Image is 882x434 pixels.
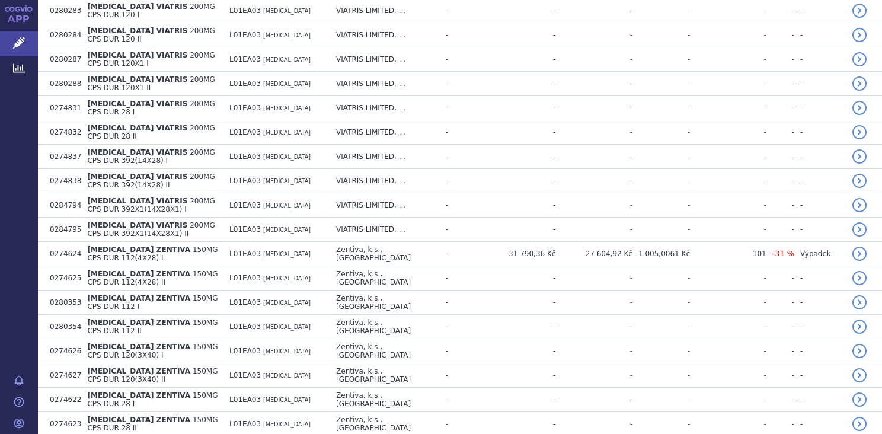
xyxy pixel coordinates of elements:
td: - [482,72,556,96]
td: - [794,339,846,363]
td: 0274627 [44,363,81,388]
td: 0274624 [44,242,81,266]
td: - [690,72,766,96]
td: - [440,291,482,315]
td: - [794,23,846,47]
td: 0284794 [44,193,81,218]
span: [MEDICAL_DATA] VIATRIS [87,124,187,132]
td: - [555,47,632,72]
td: VIATRIS LIMITED, ... [330,169,439,193]
span: [MEDICAL_DATA] VIATRIS [87,173,187,181]
span: L01EA03 [229,225,261,234]
span: L01EA03 [229,177,261,185]
span: 150MG CPS DUR 120(3X40) II [87,367,218,384]
span: 200MG CPS DUR 392X1(14X28X1) II [87,221,215,238]
td: 0274626 [44,339,81,363]
a: detail [852,222,867,237]
td: - [632,388,690,412]
td: - [440,339,482,363]
span: [MEDICAL_DATA] ZENTIVA [87,367,190,375]
td: - [440,193,482,218]
td: - [482,388,556,412]
span: [MEDICAL_DATA] VIATRIS [87,75,187,84]
td: - [766,145,794,169]
span: [MEDICAL_DATA] VIATRIS [87,27,187,35]
td: - [555,339,632,363]
td: 0274622 [44,388,81,412]
span: L01EA03 [229,395,261,404]
td: - [766,266,794,291]
td: 27 604,92 Kč [555,242,632,266]
span: 150MG CPS DUR 112 I [87,294,218,311]
span: [MEDICAL_DATA] [263,275,311,282]
td: - [632,169,690,193]
span: [MEDICAL_DATA] [263,299,311,306]
span: 200MG CPS DUR 392(14X28) II [87,173,215,189]
td: - [766,315,794,339]
span: 200MG CPS DUR 392(14X28) I [87,148,215,165]
td: 0284795 [44,218,81,242]
td: - [766,169,794,193]
span: [MEDICAL_DATA] VIATRIS [87,148,187,157]
td: - [794,47,846,72]
a: detail [852,320,867,334]
td: - [482,339,556,363]
td: - [482,96,556,120]
td: - [794,169,846,193]
a: detail [852,368,867,382]
td: Výpadek [794,242,846,266]
td: Zentiva, k.s., [GEOGRAPHIC_DATA] [330,388,439,412]
td: - [482,363,556,388]
a: detail [852,295,867,309]
td: - [690,193,766,218]
span: L01EA03 [229,104,261,112]
td: Zentiva, k.s., [GEOGRAPHIC_DATA] [330,363,439,388]
span: [MEDICAL_DATA] [263,421,311,427]
td: - [690,96,766,120]
td: - [794,120,846,145]
span: [MEDICAL_DATA] [263,178,311,184]
a: detail [852,392,867,407]
span: 150MG CPS DUR 120(3X40) I [87,343,218,359]
td: - [555,120,632,145]
span: [MEDICAL_DATA] [263,8,311,14]
td: - [555,72,632,96]
td: VIATRIS LIMITED, ... [330,193,439,218]
td: - [482,315,556,339]
td: - [482,145,556,169]
span: L01EA03 [229,128,261,136]
td: Zentiva, k.s., [GEOGRAPHIC_DATA] [330,242,439,266]
td: - [766,72,794,96]
td: 0274831 [44,96,81,120]
td: 1 005,0061 Kč [632,242,690,266]
span: L01EA03 [229,250,261,258]
td: - [440,242,482,266]
td: - [632,266,690,291]
td: - [440,47,482,72]
td: - [766,339,794,363]
span: [MEDICAL_DATA] [263,202,311,209]
td: 0274838 [44,169,81,193]
span: 150MG CPS DUR 28 I [87,391,218,408]
span: 200MG CPS DUR 120X1 I [87,51,215,68]
span: L01EA03 [229,371,261,379]
span: L01EA03 [229,55,261,63]
span: [MEDICAL_DATA] [263,32,311,39]
td: Zentiva, k.s., [GEOGRAPHIC_DATA] [330,339,439,363]
td: - [440,218,482,242]
td: - [555,266,632,291]
span: [MEDICAL_DATA] [263,81,311,87]
td: VIATRIS LIMITED, ... [330,120,439,145]
td: - [632,193,690,218]
span: [MEDICAL_DATA] [263,251,311,257]
td: - [690,120,766,145]
td: 0280287 [44,47,81,72]
span: [MEDICAL_DATA] ZENTIVA [87,270,190,278]
td: - [440,388,482,412]
span: [MEDICAL_DATA] ZENTIVA [87,318,190,327]
td: Zentiva, k.s., [GEOGRAPHIC_DATA] [330,266,439,291]
td: - [632,363,690,388]
td: - [440,145,482,169]
td: 0274832 [44,120,81,145]
td: - [766,388,794,412]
